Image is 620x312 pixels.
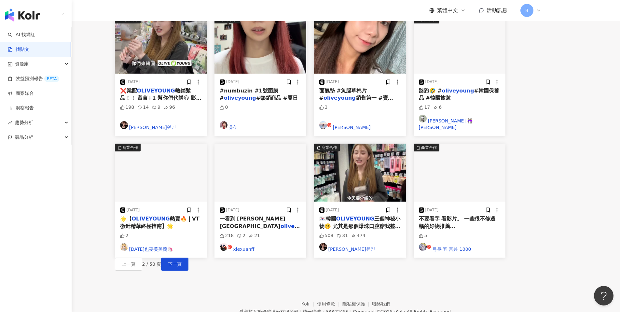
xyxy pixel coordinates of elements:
span: 2 / 50 頁 [142,262,161,267]
span: #numbuzin #1號面膜 # [220,88,278,101]
span: 銷售第一 #寶[PERSON_NAME] [319,95,393,108]
a: KOL Avatar[PERSON_NAME]완진 [319,243,401,253]
div: 198 [120,104,134,111]
div: [DATE] [226,207,240,213]
img: post-image [414,16,505,74]
div: 2 [237,233,245,239]
img: KOL Avatar [419,243,427,251]
div: 9 [152,104,160,111]
a: 商案媒合 [8,90,34,97]
mark: OLIVEYOUNG [132,216,170,222]
div: [DATE] [425,207,439,213]
img: KOL Avatar [220,243,227,251]
div: 17 [419,104,430,111]
img: KOL Avatar [319,121,327,129]
mark: oliveyoung [224,95,256,101]
span: rise [8,121,12,125]
mark: OLIVEYOUNG [137,88,175,94]
span: 不要看字 看影片。 一些很不修邊幅的好物推薦 # [419,216,495,236]
a: searchAI 找網紅 [8,32,35,38]
button: 商業合作 [214,16,306,74]
a: KOL Avatar[PERSON_NAME] [319,121,401,131]
a: 洞察報告 [8,105,34,111]
mark: oliveyoung [442,88,474,94]
span: 路跑🤣 # [419,88,442,94]
div: [DATE] [326,207,339,213]
button: 商業合作 [414,144,505,202]
div: 商業合作 [122,144,138,151]
div: [DATE] [425,79,439,85]
div: 96 [164,104,175,111]
img: KOL Avatar [120,243,128,251]
div: 商業合作 [322,144,337,151]
div: 5 [419,233,427,239]
button: 商業合作 [314,16,406,74]
mark: oliveyoung [281,223,313,229]
img: KOL Avatar [120,121,128,129]
div: 21 [249,233,260,239]
button: 上一頁 [115,258,142,271]
div: 218 [220,233,234,239]
div: [DATE] [127,207,140,213]
div: 0 [220,104,228,111]
a: KOL Avatar[DATE]也要美美鴨🦄 [120,243,201,253]
a: KOL Avatar朵伊 [220,121,301,131]
div: 3 [319,104,328,111]
a: KOL Avatar[PERSON_NAME]완진 [120,121,201,131]
div: 31 [337,233,348,239]
span: 上一頁 [122,262,135,267]
span: 🌟【 [120,216,132,222]
button: 商業合作 [115,144,207,202]
span: 面氣墊 #魚腥草棉片 # [319,88,367,101]
span: 資源庫 [15,57,29,71]
img: post-image [414,144,505,202]
img: post-image [214,144,306,202]
a: Kolr [301,301,317,306]
span: ❌業配 [120,88,137,94]
button: 商業合作 [414,16,505,74]
span: 🇰🇷韓國 [319,216,336,222]
span: B [525,7,529,14]
img: post-image [214,16,306,74]
iframe: Help Scout Beacon - Open [594,286,613,305]
mark: oliveyoung [324,95,356,101]
div: [DATE] [326,79,339,85]
a: 聯絡我們 [372,301,390,306]
img: post-image [115,16,207,74]
img: post-image [314,16,406,74]
button: 下一頁 [161,258,188,271]
div: 14 [137,104,149,111]
div: 508 [319,233,334,239]
span: 下一頁 [168,262,182,267]
div: 474 [351,233,365,239]
span: 一看到 [PERSON_NAME][GEOGRAPHIC_DATA] [220,216,285,229]
a: 找貼文 [8,46,29,53]
img: logo [5,8,40,21]
a: 使用條款 [317,301,342,306]
a: 效益預測報告BETA [8,76,59,82]
span: 趨勢分析 [15,115,33,130]
div: [DATE] [226,79,240,85]
span: 競品分析 [15,130,33,145]
img: post-image [314,144,406,202]
mark: OLIVEYOUNG [336,216,374,222]
button: 商業合作 [314,144,406,202]
div: 商業合作 [421,144,437,151]
div: 2 [120,233,129,239]
img: KOL Avatar [419,115,427,122]
img: KOL Avatar [319,243,327,251]
a: 隱私權保護 [342,301,372,306]
span: #熱銷商品 #夏日 [256,95,298,101]
img: post-image [115,144,207,202]
a: KOL Avatarxiexuanff [220,243,301,253]
span: 活動訊息 [487,7,507,13]
span: 繁體中文 [437,7,458,14]
span: #韓國保養品 #韓國旅遊 [419,88,499,101]
div: 6 [433,104,442,111]
span: 熱賣🔥｜VT微針精華終極指南】🌟 [120,216,200,229]
div: [DATE] [127,79,140,85]
a: KOL Avatar[PERSON_NAME] 👭🏻 [PERSON_NAME] [419,115,500,131]
img: KOL Avatar [220,121,227,129]
button: 商業合作 [115,16,207,74]
a: KOL Avatar弓長 宜 言兼 1000 [419,243,500,253]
